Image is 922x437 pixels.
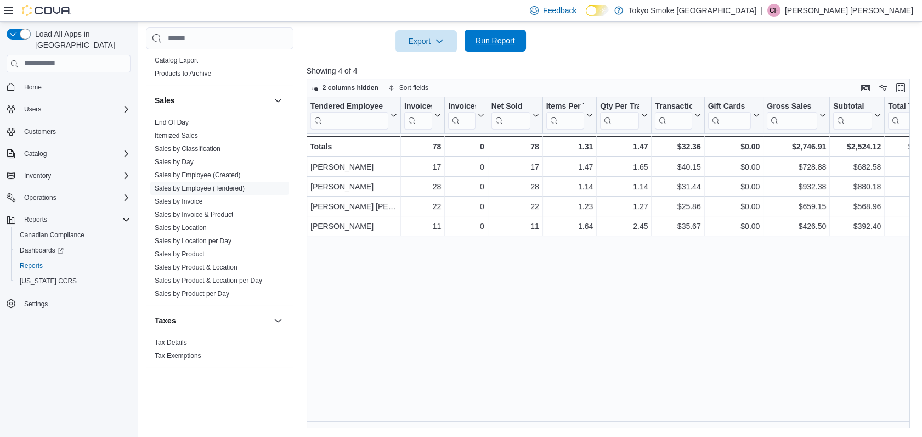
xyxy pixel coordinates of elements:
div: $568.96 [833,200,881,213]
span: Settings [20,296,131,310]
button: Keyboard shortcuts [859,81,872,94]
a: Sales by Product & Location [155,264,237,271]
button: Gift Cards [708,101,760,129]
div: Invoices Ref [448,101,475,111]
span: Sales by Product [155,250,205,259]
div: 1.31 [546,140,593,153]
span: Reports [24,215,47,224]
p: [PERSON_NAME] [PERSON_NAME] [785,4,913,17]
p: Showing 4 of 4 [307,65,917,76]
div: 28 [491,180,539,193]
button: Canadian Compliance [11,227,135,243]
span: Sales by Day [155,158,194,166]
span: Run Report [476,35,515,46]
a: Home [20,81,46,94]
div: $0.00 [708,220,760,233]
div: $40.15 [655,160,700,173]
div: Products [146,54,293,85]
span: Tax Details [155,338,187,347]
button: Settings [2,295,135,311]
a: Customers [20,125,60,138]
a: Sales by Invoice & Product [155,211,233,218]
div: 22 [404,200,441,213]
button: [US_STATE] CCRS [11,273,135,289]
a: Catalog Export [155,57,198,64]
div: Invoices Sold [404,101,432,111]
span: Products to Archive [155,69,211,78]
button: Taxes [271,314,285,327]
div: 1.14 [600,180,648,193]
div: Invoices Ref [448,101,475,129]
span: Canadian Compliance [15,228,131,242]
span: Sales by Invoice & Product [155,210,233,219]
button: Sort fields [384,81,433,94]
div: Subtotal [833,101,872,129]
div: 1.14 [546,180,593,193]
span: Home [20,80,131,94]
span: Catalog [24,149,47,158]
a: Tax Details [155,339,187,346]
p: Tokyo Smoke [GEOGRAPHIC_DATA] [629,4,757,17]
a: Settings [20,298,52,311]
div: 0 [448,140,484,153]
button: Net Sold [491,101,539,129]
span: Canadian Compliance [20,231,84,239]
button: Taxes [155,315,269,326]
a: Sales by Product per Day [155,290,229,298]
div: Qty Per Transaction [600,101,639,111]
div: [PERSON_NAME] [310,160,397,173]
div: 0 [448,220,484,233]
div: $25.86 [655,200,700,213]
a: Tax Exemptions [155,352,201,360]
div: 2.45 [600,220,648,233]
div: $32.36 [655,140,700,153]
a: Sales by Employee (Created) [155,171,241,179]
button: Items Per Transaction [546,101,593,129]
div: $0.00 [708,200,760,213]
span: 2 columns hidden [323,83,378,92]
div: Gross Sales [767,101,817,111]
div: 0 [448,160,484,173]
div: $35.67 [655,220,700,233]
div: $426.50 [767,220,826,233]
button: Reports [20,213,52,226]
button: Users [2,102,135,117]
button: Inventory [20,169,55,182]
button: Reports [11,258,135,273]
div: Gift Cards [708,101,751,111]
a: [US_STATE] CCRS [15,274,81,288]
div: 0 [448,200,484,213]
div: 1.65 [600,160,648,173]
div: 1.23 [546,200,593,213]
span: Operations [24,193,56,202]
span: Inventory [24,171,51,180]
span: Dashboards [20,246,64,255]
button: Customers [2,124,135,139]
div: $682.58 [833,160,881,173]
a: Sales by Location [155,224,207,232]
button: Gross Sales [767,101,826,129]
a: Sales by Classification [155,145,220,153]
button: Invoices Sold [404,101,441,129]
div: Invoices Sold [404,101,432,129]
div: $2,524.12 [833,140,881,153]
button: Reports [2,212,135,227]
div: $31.44 [655,180,700,193]
div: $392.40 [833,220,881,233]
div: [PERSON_NAME] [310,180,397,193]
div: Tendered Employee [310,101,388,129]
div: 78 [404,140,441,153]
a: Dashboards [11,243,135,258]
span: Load All Apps in [GEOGRAPHIC_DATA] [31,29,131,51]
div: $728.88 [767,160,826,173]
button: Run Report [465,30,526,52]
div: 11 [404,220,441,233]
div: Net Sold [491,101,530,111]
button: Users [20,103,46,116]
div: Net Sold [491,101,530,129]
div: 78 [491,140,539,153]
span: Users [20,103,131,116]
div: 22 [491,200,539,213]
p: | [761,4,763,17]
